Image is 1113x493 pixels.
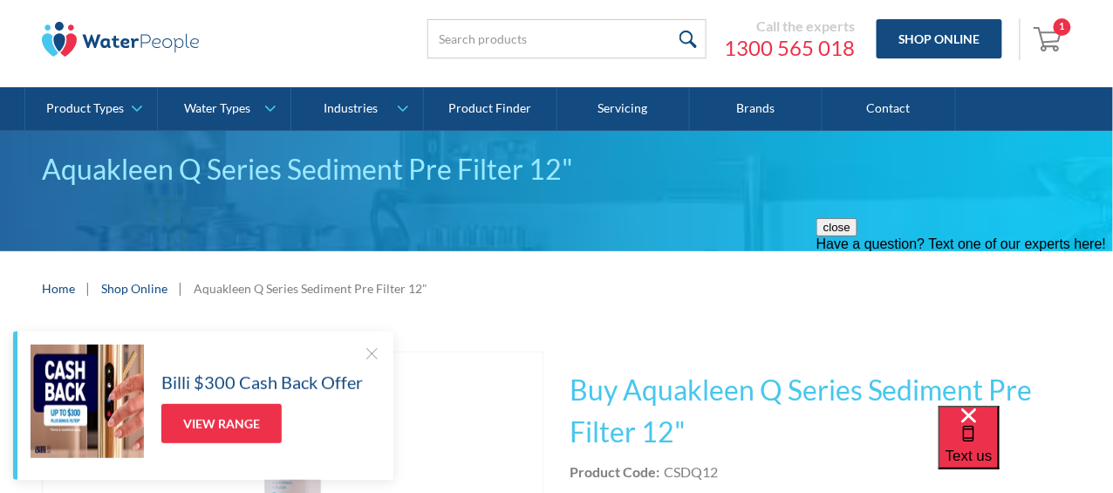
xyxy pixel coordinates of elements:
img: Billi $300 Cash Back Offer [31,345,144,458]
div: Product Types [46,101,124,116]
a: Product Types [25,87,157,131]
input: Search products [427,19,707,58]
div: Call the experts [724,17,855,35]
a: Shop Online [877,19,1002,58]
img: The Water People [42,22,199,57]
div: Water Types [185,101,251,116]
a: 1300 565 018 [724,35,855,61]
a: Home [42,279,75,298]
h5: Billi $300 Cash Back Offer [161,369,363,395]
a: Water Types [158,87,290,131]
div: CSDQ12 [664,462,718,483]
div: Aquakleen Q Series Sediment Pre Filter 12" [42,148,1071,190]
a: Open cart containing 1 items [1029,18,1071,60]
iframe: podium webchat widget bubble [939,406,1113,493]
a: Product Finder [424,87,556,131]
div: | [176,277,185,298]
a: Contact [823,87,955,131]
h1: Buy Aquakleen Q Series Sediment Pre Filter 12" [570,369,1071,453]
div: | [84,277,92,298]
a: Brands [690,87,823,131]
iframe: podium webchat widget prompt [816,218,1113,428]
div: Aquakleen Q Series Sediment Pre Filter 12" [194,279,427,298]
div: 1 [1054,18,1071,36]
strong: Product Code: [570,463,659,480]
a: Industries [291,87,423,131]
a: Servicing [557,87,690,131]
a: View Range [161,404,282,443]
a: Shop Online [101,279,167,298]
img: shopping cart [1034,24,1067,52]
div: Industries [324,101,378,116]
